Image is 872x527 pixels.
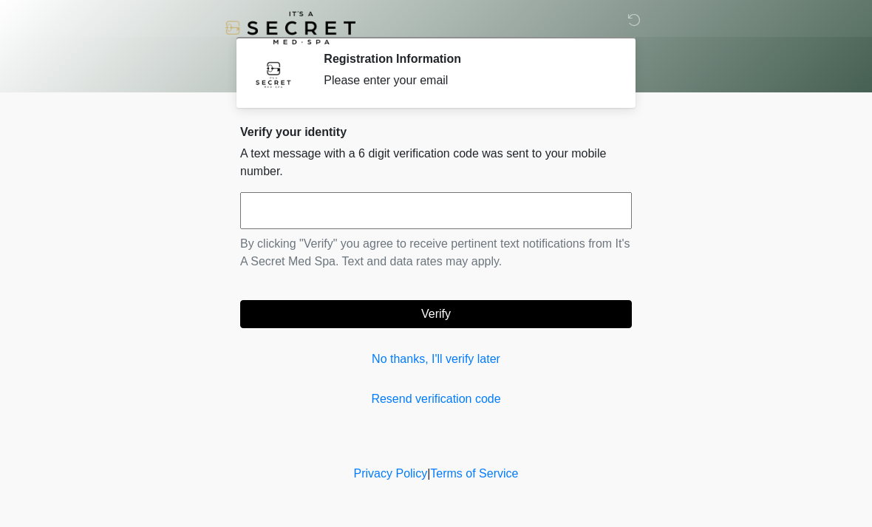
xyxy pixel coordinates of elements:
[240,235,632,271] p: By clicking "Verify" you agree to receive pertinent text notifications from It's A Secret Med Spa...
[430,467,518,480] a: Terms of Service
[324,72,610,89] div: Please enter your email
[324,52,610,66] h2: Registration Information
[251,52,296,96] img: Agent Avatar
[240,350,632,368] a: No thanks, I'll verify later
[240,390,632,408] a: Resend verification code
[427,467,430,480] a: |
[240,300,632,328] button: Verify
[354,467,428,480] a: Privacy Policy
[240,145,632,180] p: A text message with a 6 digit verification code was sent to your mobile number.
[240,125,632,139] h2: Verify your identity
[225,11,355,44] img: It's A Secret Med Spa Logo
